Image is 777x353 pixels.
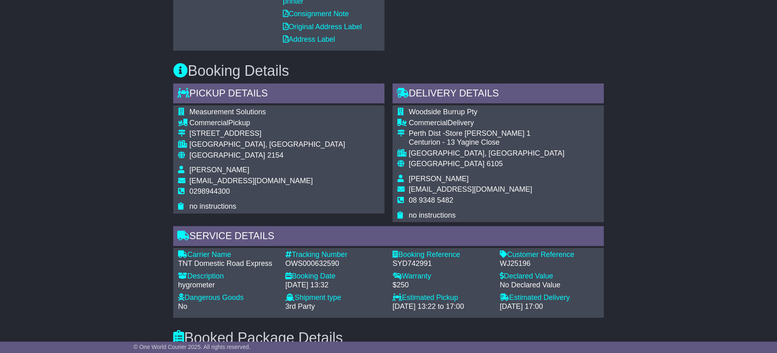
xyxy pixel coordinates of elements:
div: Customer Reference [500,250,599,259]
div: No Declared Value [500,281,599,290]
span: [PERSON_NAME] [189,166,249,174]
span: 2154 [267,151,283,159]
h3: Booking Details [173,63,604,79]
div: [STREET_ADDRESS] [189,129,345,138]
div: Perth Dist -Store [PERSON_NAME] 1 [409,129,565,138]
div: Declared Value [500,272,599,281]
span: no instructions [409,211,456,219]
div: WJ25196 [500,259,599,268]
span: [EMAIL_ADDRESS][DOMAIN_NAME] [409,185,532,193]
span: no instructions [189,202,236,210]
span: Woodside Burrup Pty [409,108,478,116]
div: Booking Date [285,272,384,281]
span: [GEOGRAPHIC_DATA] [409,160,484,168]
span: © One World Courier 2025. All rights reserved. [134,344,251,350]
span: Measurement Solutions [189,108,266,116]
div: Carrier Name [178,250,277,259]
h3: Booked Package Details [173,330,604,346]
div: Booking Reference [393,250,492,259]
div: Estimated Delivery [500,293,599,302]
div: [DATE] 17:00 [500,302,599,311]
div: Delivery Details [393,83,604,105]
div: [GEOGRAPHIC_DATA], [GEOGRAPHIC_DATA] [409,149,565,158]
a: Consignment Note [283,10,349,18]
span: [GEOGRAPHIC_DATA] [189,151,265,159]
span: Commercial [409,119,448,127]
div: Description [178,272,277,281]
span: Commercial [189,119,228,127]
a: Original Address Label [283,23,362,31]
span: No [178,302,187,310]
div: Dangerous Goods [178,293,277,302]
div: Shipment type [285,293,384,302]
div: $250 [393,281,492,290]
div: Delivery [409,119,565,128]
div: Warranty [393,272,492,281]
span: [EMAIL_ADDRESS][DOMAIN_NAME] [189,177,313,185]
div: Tracking Number [285,250,384,259]
span: 08 9348 5482 [409,196,453,204]
div: Service Details [173,226,604,248]
div: [GEOGRAPHIC_DATA], [GEOGRAPHIC_DATA] [189,140,345,149]
div: TNT Domestic Road Express [178,259,277,268]
div: SYD742991 [393,259,492,268]
span: 3rd Party [285,302,315,310]
div: [DATE] 13:32 [285,281,384,290]
div: Estimated Pickup [393,293,492,302]
span: 0298944300 [189,187,230,195]
span: [PERSON_NAME] [409,175,469,183]
div: [DATE] 13:22 to 17:00 [393,302,492,311]
div: Pickup Details [173,83,384,105]
span: 6105 [486,160,503,168]
div: Pickup [189,119,345,128]
div: OWS000632590 [285,259,384,268]
div: hygrometer [178,281,277,290]
a: Address Label [283,35,335,43]
div: Centurion - 13 Yagine Close [409,138,565,147]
